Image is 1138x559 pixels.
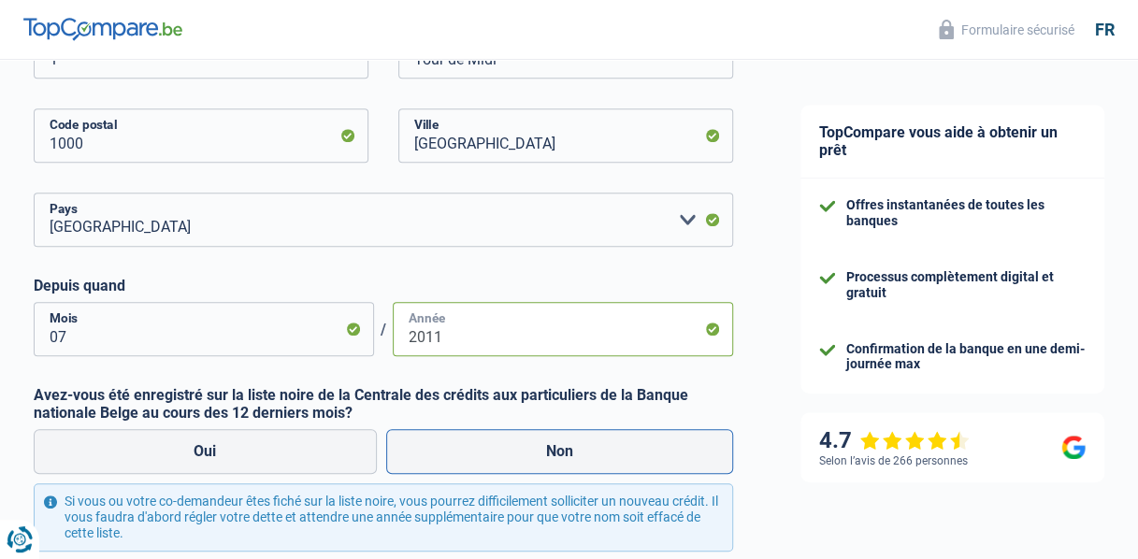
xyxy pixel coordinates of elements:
input: MM [34,302,374,356]
img: TopCompare Logo [23,18,182,40]
div: Processus complètement digital et gratuit [846,269,1086,301]
div: 4.7 [819,427,970,454]
img: Advertisement [5,101,6,102]
button: Formulaire sécurisé [928,14,1086,45]
label: Depuis quand [34,277,733,294]
label: Oui [34,429,377,474]
div: fr [1095,20,1115,40]
input: AAAA [393,302,733,356]
div: Selon l’avis de 266 personnes [819,454,968,467]
div: Offres instantanées de toutes les banques [846,197,1086,229]
span: / [374,321,393,338]
div: Si vous ou votre co-demandeur êtes fiché sur la liste noire, vous pourrez difficilement sollicite... [34,483,733,551]
div: TopCompare vous aide à obtenir un prêt [800,105,1104,179]
label: Avez-vous été enregistré sur la liste noire de la Centrale des crédits aux particuliers de la Ban... [34,386,733,422]
div: Confirmation de la banque en une demi-journée max [846,341,1086,373]
label: Non [386,429,734,474]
